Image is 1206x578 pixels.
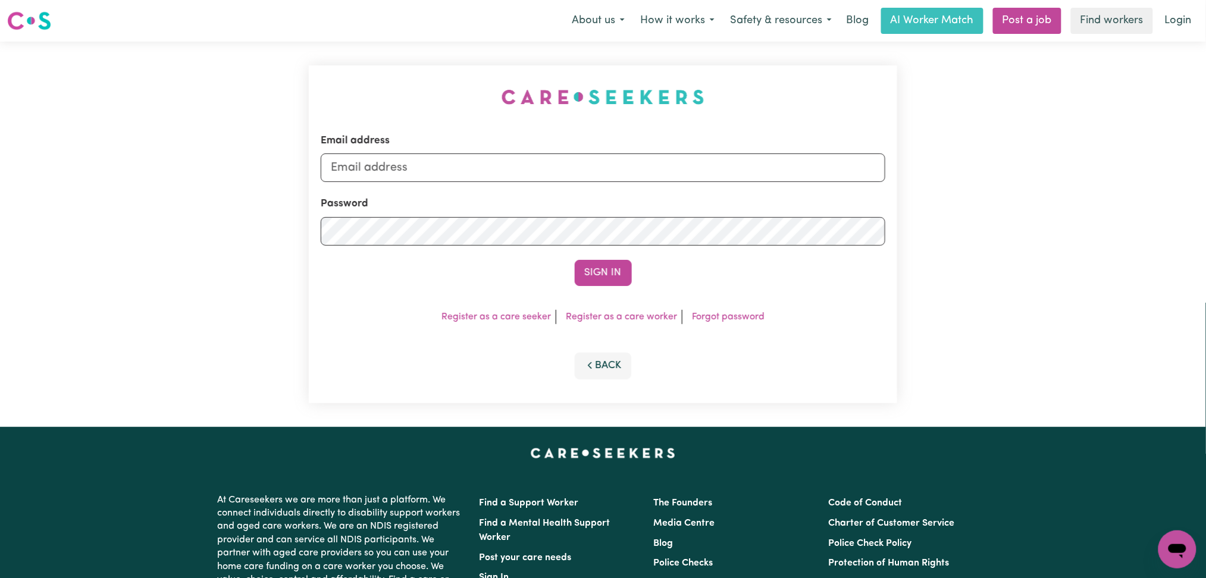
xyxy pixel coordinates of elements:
[566,312,677,322] a: Register as a care worker
[828,498,902,508] a: Code of Conduct
[692,312,765,322] a: Forgot password
[480,553,572,563] a: Post your care needs
[654,519,715,528] a: Media Centre
[1158,530,1196,568] iframe: Button to launch messaging window
[564,8,632,33] button: About us
[654,498,713,508] a: The Founders
[828,539,911,548] a: Police Check Policy
[7,7,51,34] a: Careseekers logo
[881,8,983,34] a: AI Worker Match
[1158,8,1199,34] a: Login
[575,260,632,286] button: Sign In
[575,353,632,379] button: Back
[839,8,876,34] a: Blog
[321,153,886,182] input: Email address
[722,8,839,33] button: Safety & resources
[321,133,390,149] label: Email address
[480,519,610,542] a: Find a Mental Health Support Worker
[828,558,949,568] a: Protection of Human Rights
[632,8,722,33] button: How it works
[441,312,551,322] a: Register as a care seeker
[7,10,51,32] img: Careseekers logo
[828,519,954,528] a: Charter of Customer Service
[654,558,713,568] a: Police Checks
[993,8,1061,34] a: Post a job
[321,196,368,212] label: Password
[480,498,579,508] a: Find a Support Worker
[654,539,674,548] a: Blog
[531,448,675,458] a: Careseekers home page
[1071,8,1153,34] a: Find workers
